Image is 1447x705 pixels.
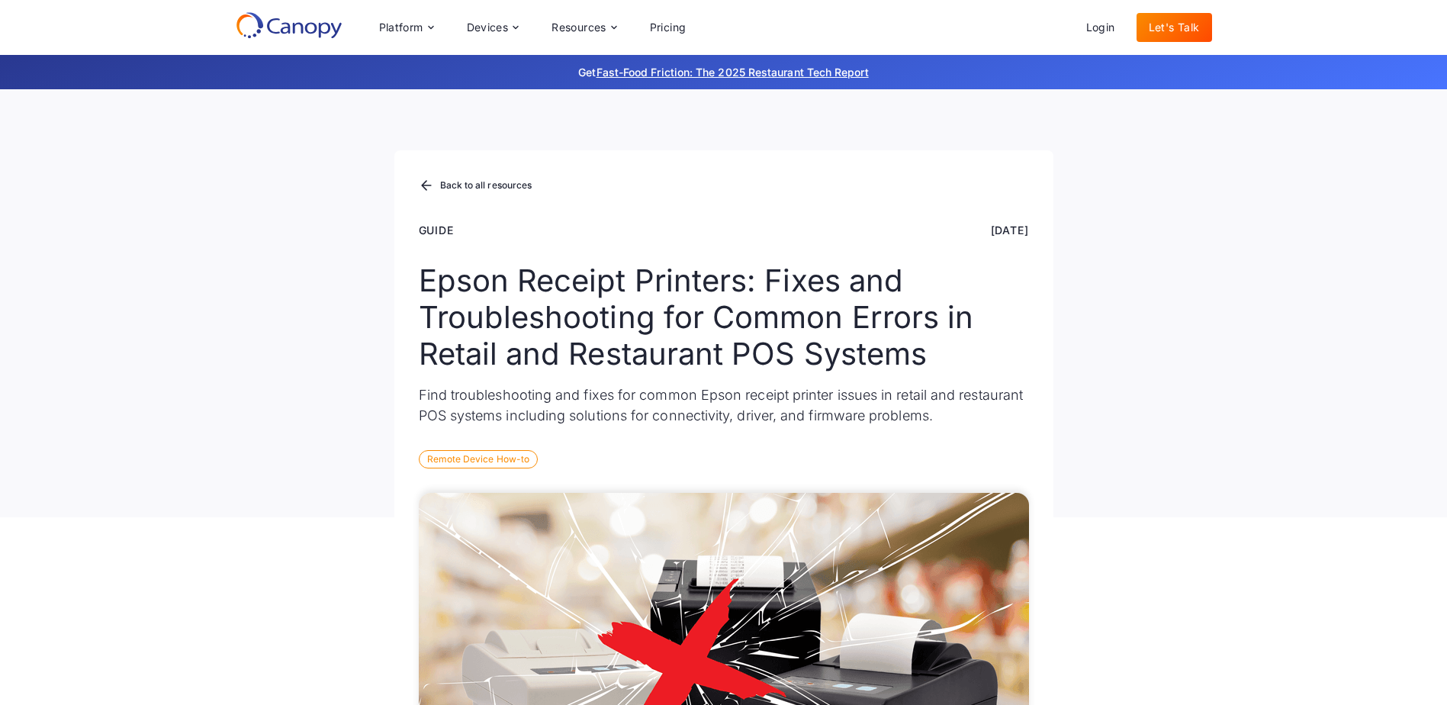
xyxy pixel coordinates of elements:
div: Resources [551,22,606,33]
a: Back to all resources [419,176,532,196]
div: Remote Device How-to [419,450,539,468]
div: Back to all resources [440,181,532,190]
div: Resources [539,12,628,43]
div: Guide [419,222,454,238]
a: Pricing [638,13,699,42]
div: Devices [467,22,509,33]
p: Get [350,64,1098,80]
p: Find troubleshooting and fixes for common Epson receipt printer issues in retail and restaurant P... [419,385,1029,426]
h1: Epson Receipt Printers: Fixes and Troubleshooting for Common Errors in Retail and Restaurant POS ... [419,262,1029,372]
div: Devices [455,12,531,43]
div: Platform [379,22,423,33]
a: Fast-Food Friction: The 2025 Restaurant Tech Report [596,66,869,79]
a: Let's Talk [1137,13,1212,42]
div: [DATE] [991,222,1029,238]
a: Login [1074,13,1127,42]
div: Platform [367,12,445,43]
